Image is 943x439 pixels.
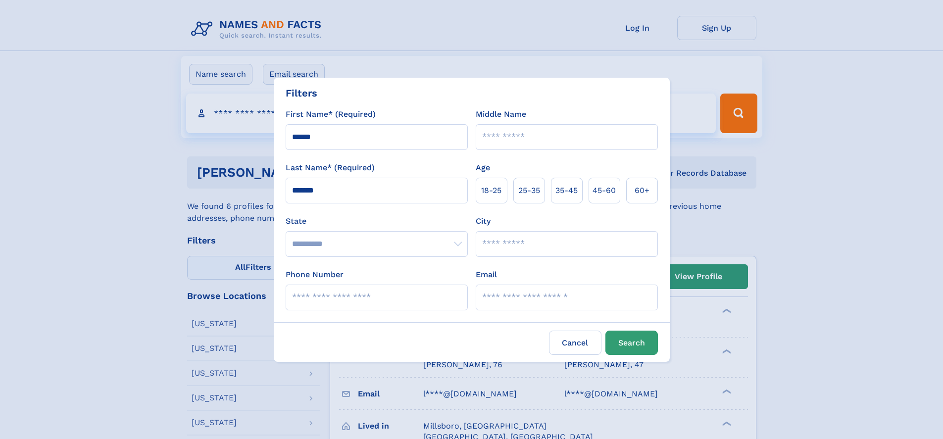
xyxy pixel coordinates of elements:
[286,86,317,100] div: Filters
[518,185,540,196] span: 25‑35
[635,185,649,196] span: 60+
[481,185,501,196] span: 18‑25
[476,215,491,227] label: City
[549,331,601,355] label: Cancel
[286,162,375,174] label: Last Name* (Required)
[476,108,526,120] label: Middle Name
[286,108,376,120] label: First Name* (Required)
[476,269,497,281] label: Email
[286,269,344,281] label: Phone Number
[605,331,658,355] button: Search
[286,215,468,227] label: State
[476,162,490,174] label: Age
[555,185,578,196] span: 35‑45
[593,185,616,196] span: 45‑60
